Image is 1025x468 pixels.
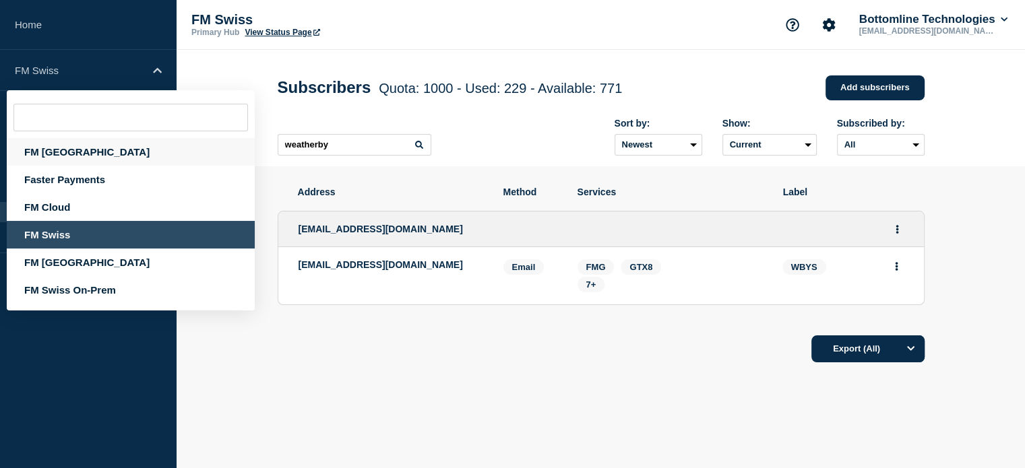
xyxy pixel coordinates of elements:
[889,219,906,240] button: Actions
[7,276,255,304] div: FM Swiss On-Prem
[783,187,904,197] span: Label
[191,28,239,37] p: Primary Hub
[857,26,997,36] p: [EMAIL_ADDRESS][DOMAIN_NAME]
[722,118,817,129] div: Show:
[629,262,652,272] span: GTX8
[888,256,905,277] button: Actions
[837,134,925,156] select: Subscribed by
[191,12,461,28] p: FM Swiss
[782,259,826,275] span: WBYS
[615,118,702,129] div: Sort by:
[503,259,545,275] span: Email
[811,335,925,362] button: Export (All)
[245,28,319,37] a: View Status Page
[299,224,463,234] span: [EMAIL_ADDRESS][DOMAIN_NAME]
[7,138,255,166] div: FM [GEOGRAPHIC_DATA]
[7,248,255,276] div: FM [GEOGRAPHIC_DATA]
[7,221,255,248] div: FM Swiss
[578,187,763,197] span: Services
[857,13,1010,26] button: Bottomline Technologies
[7,166,255,193] div: Faster Payments
[15,65,144,76] p: FM Swiss
[898,335,925,362] button: Options
[722,134,817,156] select: Deleted
[815,11,843,39] button: Account settings
[615,134,702,156] select: Sort by
[837,118,925,129] div: Subscribed by:
[778,11,807,39] button: Support
[299,259,483,270] p: [EMAIL_ADDRESS][DOMAIN_NAME]
[7,193,255,221] div: FM Cloud
[503,187,557,197] span: Method
[586,279,596,290] span: 7+
[278,78,623,97] h1: Subscribers
[298,187,483,197] span: Address
[278,134,431,156] input: Search subscribers
[586,262,606,272] span: FMG
[379,81,622,96] span: Quota: 1000 - Used: 229 - Available: 771
[826,75,925,100] a: Add subscribers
